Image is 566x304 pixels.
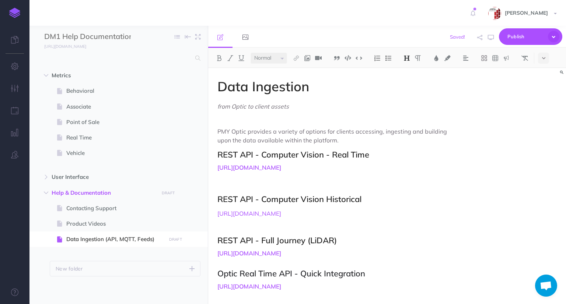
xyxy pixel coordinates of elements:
[315,55,322,61] img: Add video button
[159,189,178,197] button: DRAFT
[52,188,154,197] span: Help & Documentation
[507,31,544,42] span: Publish
[217,268,365,279] span: Optic Real Time API - Quick Integration
[216,55,223,61] img: Bold button
[217,195,449,204] h2: REST API - Computer Vision Historical
[56,265,83,273] p: New folder
[488,7,501,20] img: 963b7845a8a497f0a7f4e6d236d6f81b.jpg
[66,204,164,213] span: Contacting Support
[66,133,164,142] span: Real Time
[66,149,164,158] span: Vehicle
[44,52,191,65] input: Search
[521,55,528,61] img: Clear styles button
[9,8,20,18] img: logo-mark.svg
[333,55,340,61] img: Blockquote button
[29,42,94,50] a: [URL][DOMAIN_NAME]
[217,103,289,110] em: from Optic to client assets
[52,71,154,80] span: Metrics
[217,164,281,171] a: [URL][DOMAIN_NAME]
[44,44,86,49] small: [URL][DOMAIN_NAME]
[462,55,469,61] img: Alignment dropdown menu button
[217,127,449,145] p: PMY Optic provides a variety of options for clients accessing, ingesting and building upon the da...
[499,28,562,45] button: Publish
[238,55,245,61] img: Underline button
[169,237,182,242] small: DRAFT
[66,235,164,244] span: Data Ingestion (API, MQTT, Feeds)
[50,261,200,276] button: New folder
[501,10,552,16] span: [PERSON_NAME]
[217,210,281,217] a: [URL][DOMAIN_NAME]
[433,55,440,61] img: Text color button
[356,55,362,61] img: Inline code button
[217,250,281,257] a: [URL][DOMAIN_NAME]
[304,55,311,61] img: Add image button
[450,34,465,40] span: Saved!
[66,219,164,228] span: Product Videos
[66,118,164,127] span: Point of Sale
[217,150,449,159] h2: REST API - Computer Vision - Real Time
[166,235,185,244] button: DRAFT
[374,55,381,61] img: Ordered list button
[385,55,392,61] img: Unordered list button
[217,283,281,290] a: [URL][DOMAIN_NAME]
[66,102,164,111] span: Associate
[52,173,154,181] span: User Interface
[444,55,451,61] img: Text background color button
[66,86,164,95] span: Behavioral
[503,55,510,61] img: Callout dropdown menu button
[492,55,499,61] img: Create table button
[293,55,300,61] img: Link button
[415,55,421,61] img: Paragraph button
[162,191,175,195] small: DRAFT
[44,31,131,42] input: Documentation Name
[403,55,410,61] img: Headings dropdown button
[217,236,449,245] h2: REST API - Full Journey (LiDAR)
[227,55,234,61] img: Italic button
[345,55,351,61] img: Code block button
[217,79,449,94] h1: Data Ingestion
[535,275,557,297] div: Open chat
